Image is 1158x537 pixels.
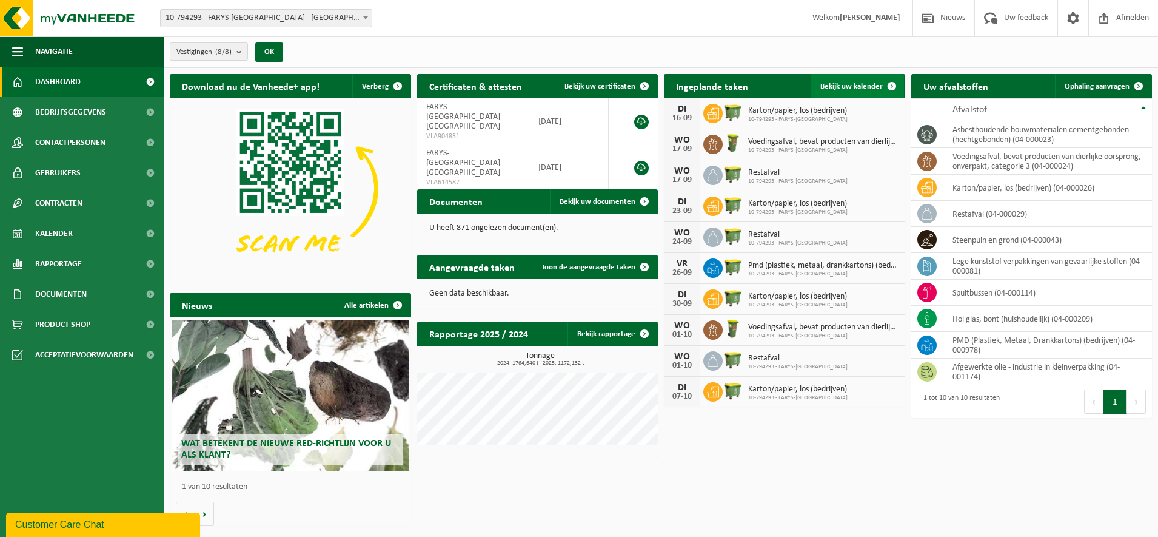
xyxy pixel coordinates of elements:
span: 10-794293 - FARYS-[GEOGRAPHIC_DATA] [748,240,848,247]
span: Documenten [35,279,87,309]
span: Restafval [748,354,848,363]
a: Toon de aangevraagde taken [532,255,657,279]
button: Previous [1084,390,1103,414]
button: Vorige [176,502,195,526]
img: WB-1100-HPE-GN-50 [723,195,743,215]
h2: Nieuws [170,293,224,317]
td: [DATE] [529,144,609,191]
span: Vestigingen [176,43,232,61]
a: Bekijk uw certificaten [555,74,657,98]
div: 30-09 [670,300,694,308]
span: Bekijk uw documenten [560,198,635,206]
span: Kalender [35,218,73,249]
span: Rapportage [35,249,82,279]
img: WB-1100-HPE-GN-50 [723,288,743,308]
span: 10-794293 - FARYS-ASSE - ASSE [160,9,372,27]
p: Geen data beschikbaar. [429,289,646,298]
span: Restafval [748,168,848,178]
div: WO [670,228,694,238]
span: Karton/papier, los (bedrijven) [748,292,848,302]
div: DI [670,104,694,114]
div: WO [670,166,694,176]
td: PMD (Plastiek, Metaal, Drankkartons) (bedrijven) (04-000978) [943,332,1153,359]
h2: Rapportage 2025 / 2024 [417,322,540,345]
img: WB-0060-HPE-GN-50 [723,133,743,154]
div: DI [670,383,694,393]
h2: Aangevraagde taken [417,255,527,279]
div: 07-10 [670,393,694,401]
button: Vestigingen(8/8) [170,42,248,61]
span: Voedingsafval, bevat producten van dierlijke oorsprong, onverpakt, categorie 3 [748,137,899,147]
span: Bekijk uw certificaten [564,83,635,90]
span: Gebruikers [35,158,81,188]
td: lege kunststof verpakkingen van gevaarlijke stoffen (04-000081) [943,253,1153,280]
img: WB-1100-HPE-GN-50 [723,164,743,184]
span: Verberg [362,83,389,90]
div: DI [670,197,694,207]
span: Contracten [35,188,82,218]
div: 16-09 [670,114,694,123]
div: 17-09 [670,176,694,184]
span: 2024: 1764,640 t - 2025: 1172,132 t [423,360,658,366]
button: Next [1127,390,1146,414]
button: Volgende [195,502,214,526]
span: Restafval [748,230,848,240]
count: (8/8) [215,48,232,56]
img: WB-1100-HPE-GN-50 [723,350,743,370]
span: Ophaling aanvragen [1065,83,1130,90]
div: 26-09 [670,269,694,277]
div: 01-10 [670,362,694,370]
h3: Tonnage [423,352,658,366]
button: OK [255,42,283,62]
span: VLA904831 [426,132,520,141]
img: WB-1100-HPE-GN-50 [723,380,743,401]
button: 1 [1103,390,1127,414]
h2: Documenten [417,189,495,213]
span: Product Shop [35,309,90,340]
div: DI [670,290,694,300]
a: Alle artikelen [335,293,410,317]
span: Karton/papier, los (bedrijven) [748,199,848,209]
div: 24-09 [670,238,694,246]
span: Toon de aangevraagde taken [541,263,635,271]
a: Bekijk uw documenten [550,189,657,214]
span: FARYS-[GEOGRAPHIC_DATA] - [GEOGRAPHIC_DATA] [426,103,504,131]
span: Acceptatievoorwaarden [35,340,133,370]
span: 10-794293 - FARYS-[GEOGRAPHIC_DATA] [748,302,848,309]
span: 10-794293 - FARYS-[GEOGRAPHIC_DATA] [748,333,899,340]
td: karton/papier, los (bedrijven) (04-000026) [943,175,1153,201]
span: 10-794293 - FARYS-[GEOGRAPHIC_DATA] [748,363,848,371]
span: Contactpersonen [35,127,105,158]
span: VLA614587 [426,178,520,187]
div: 23-09 [670,207,694,215]
span: 10-794293 - FARYS-[GEOGRAPHIC_DATA] [748,209,848,216]
div: 1 tot 10 van 10 resultaten [917,388,1000,415]
td: [DATE] [529,98,609,144]
span: Dashboard [35,67,81,97]
span: 10-794293 - FARYS-[GEOGRAPHIC_DATA] [748,271,899,278]
span: 10-794293 - FARYS-[GEOGRAPHIC_DATA] [748,116,848,123]
img: WB-0060-HPE-GN-50 [723,319,743,339]
h2: Uw afvalstoffen [911,74,1000,98]
span: Voedingsafval, bevat producten van dierlijke oorsprong, onverpakt, categorie 3 [748,323,899,333]
td: steenpuin en grond (04-000043) [943,227,1153,253]
span: Bedrijfsgegevens [35,97,106,127]
div: WO [670,135,694,145]
td: hol glas, bont (huishoudelijk) (04-000209) [943,306,1153,332]
h2: Ingeplande taken [664,74,760,98]
strong: [PERSON_NAME] [840,13,900,22]
div: 01-10 [670,331,694,339]
h2: Download nu de Vanheede+ app! [170,74,332,98]
img: Download de VHEPlus App [170,98,411,279]
a: Ophaling aanvragen [1055,74,1151,98]
a: Wat betekent de nieuwe RED-richtlijn voor u als klant? [172,320,409,471]
a: Bekijk rapportage [567,322,657,346]
td: spuitbussen (04-000114) [943,280,1153,306]
div: VR [670,259,694,269]
a: Bekijk uw kalender [811,74,904,98]
span: 10-794293 - FARYS-ASSE - ASSE [161,10,372,27]
p: 1 van 10 resultaten [182,483,405,491]
span: Pmd (plastiek, metaal, drankkartons) (bedrijven) [748,261,899,271]
img: WB-1100-HPE-GN-50 [723,226,743,246]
